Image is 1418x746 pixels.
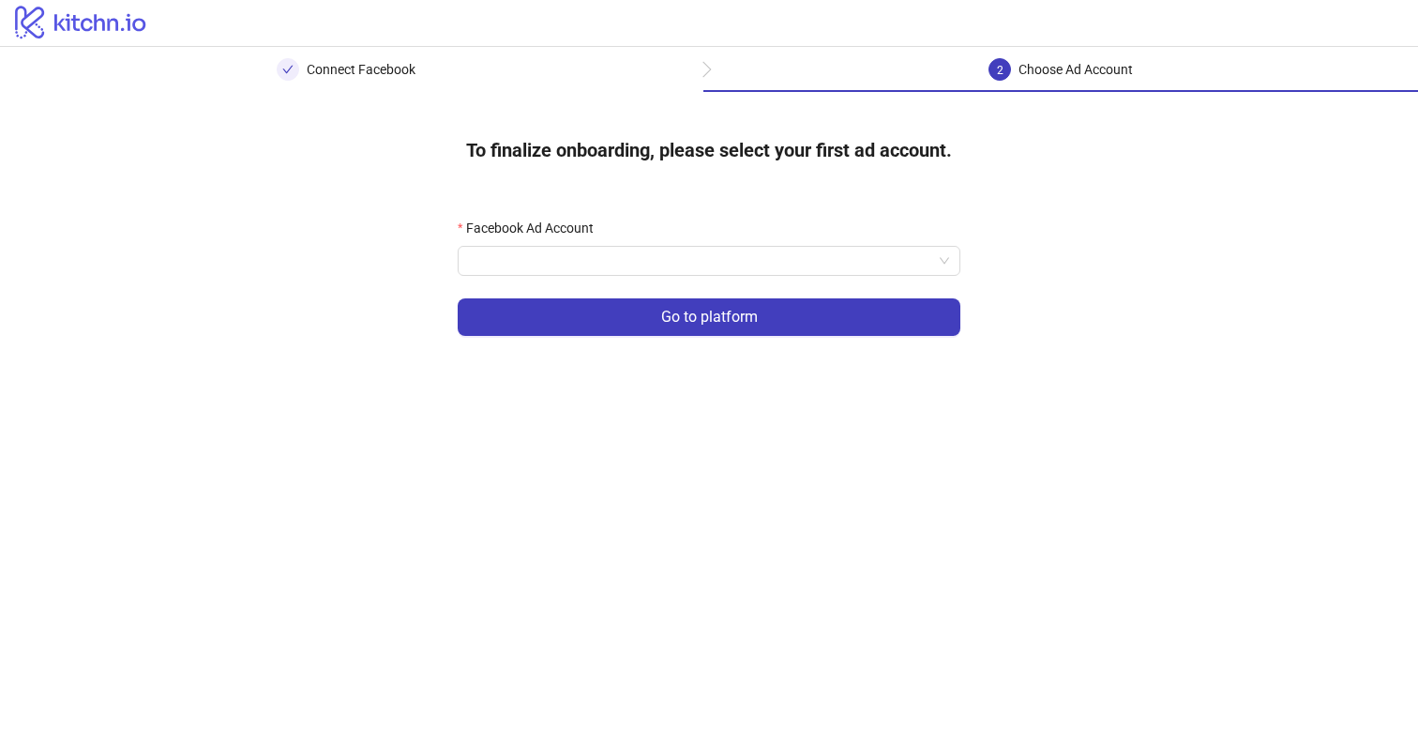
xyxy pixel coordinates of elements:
div: Choose Ad Account [1018,58,1133,81]
label: Facebook Ad Account [458,218,606,238]
span: check [282,64,294,75]
span: 2 [997,64,1003,77]
h4: To finalize onboarding, please select your first ad account. [436,122,982,178]
div: Connect Facebook [307,58,415,81]
button: Go to platform [458,298,960,336]
span: Go to platform [661,309,758,326]
input: Facebook Ad Account [469,247,932,275]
